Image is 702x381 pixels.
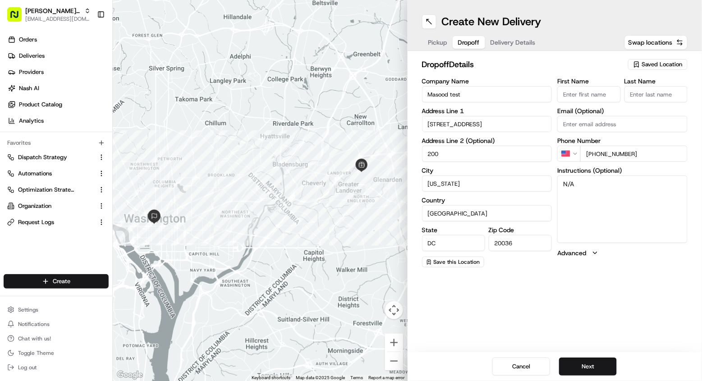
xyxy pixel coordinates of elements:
[75,139,78,146] span: •
[422,86,552,102] input: Enter company name
[385,352,403,370] button: Zoom out
[18,349,54,357] span: Toggle Theme
[385,301,403,319] button: Map camera controls
[53,277,70,285] span: Create
[90,223,109,230] span: Pylon
[4,65,112,79] a: Providers
[41,94,124,101] div: We're available if you need us!
[4,150,109,165] button: Dispatch Strategy
[115,369,145,381] img: Google
[422,138,552,144] label: Address Line 2 (Optional)
[351,375,363,380] a: Terms (opens in new tab)
[19,36,37,44] span: Orders
[25,6,81,15] span: [PERSON_NAME]'s Bistro
[4,361,109,374] button: Log out
[7,202,94,210] a: Organization
[422,146,552,162] input: Apartment, suite, unit, etc.
[4,215,109,230] button: Request Logs
[18,186,75,194] span: Optimization Strategy
[5,197,73,213] a: 📗Knowledge Base
[422,175,552,192] input: Enter city
[19,68,44,76] span: Providers
[4,49,112,63] a: Deliveries
[4,4,93,25] button: [PERSON_NAME]'s Bistro[EMAIL_ADDRESS][DOMAIN_NAME]
[4,32,112,47] a: Orders
[428,38,447,47] span: Pickup
[25,15,91,23] button: [EMAIL_ADDRESS][DOMAIN_NAME]
[19,84,39,92] span: Nash AI
[18,321,50,328] span: Notifications
[491,38,536,47] span: Delivery Details
[422,197,552,203] label: Country
[422,257,484,267] button: Save this Location
[9,155,23,169] img: Masood Aslam
[624,35,688,50] button: Swap locations
[7,218,94,226] a: Request Logs
[4,199,109,213] button: Organization
[4,318,109,331] button: Notifications
[80,139,98,146] span: [DATE]
[422,58,623,71] h2: dropoff Details
[9,130,23,145] img: Zach Benton
[140,115,164,125] button: See all
[18,153,67,161] span: Dispatch Strategy
[73,197,148,213] a: 💻API Documentation
[489,227,552,233] label: Zip Code
[422,116,552,132] input: Enter address
[9,35,164,50] p: Welcome 👋
[4,332,109,345] button: Chat with us!
[628,58,688,71] button: Saved Location
[557,86,620,102] input: Enter first name
[642,60,683,69] span: Saved Location
[580,146,688,162] input: Enter phone number
[422,227,485,233] label: State
[422,108,552,114] label: Address Line 1
[76,202,83,209] div: 💻
[7,170,94,178] a: Automations
[4,97,112,112] a: Product Catalog
[369,375,405,380] a: Report a map error
[442,14,541,29] h1: Create New Delivery
[18,335,51,342] span: Chat with us!
[64,222,109,230] a: Powered byPylon
[557,116,688,132] input: Enter email address
[18,218,54,226] span: Request Logs
[559,358,617,376] button: Next
[19,117,44,125] span: Analytics
[18,364,37,371] span: Log out
[422,235,485,251] input: Enter state
[23,57,149,67] input: Clear
[9,202,16,209] div: 📗
[557,78,620,84] label: First Name
[624,78,688,84] label: Last Name
[115,369,145,381] a: Open this area in Google Maps (opens a new window)
[18,201,69,210] span: Knowledge Base
[557,175,688,243] textarea: N/A
[458,38,480,47] span: Dropoff
[153,88,164,99] button: Start new chat
[19,85,35,101] img: 9188753566659_6852d8bf1fb38e338040_72.png
[492,358,550,376] button: Cancel
[4,114,112,128] a: Analytics
[489,235,552,251] input: Enter zip code
[624,86,688,102] input: Enter last name
[252,375,291,381] button: Keyboard shortcuts
[4,136,109,150] div: Favorites
[41,85,148,94] div: Start new chat
[75,163,78,170] span: •
[4,81,112,96] a: Nash AI
[385,334,403,352] button: Zoom in
[28,139,73,146] span: [PERSON_NAME]
[4,303,109,316] button: Settings
[28,163,73,170] span: [PERSON_NAME]
[557,108,688,114] label: Email (Optional)
[19,101,62,109] span: Product Catalog
[4,183,109,197] button: Optimization Strategy
[18,170,52,178] span: Automations
[4,274,109,289] button: Create
[4,347,109,359] button: Toggle Theme
[80,163,98,170] span: [DATE]
[7,186,94,194] a: Optimization Strategy
[85,201,145,210] span: API Documentation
